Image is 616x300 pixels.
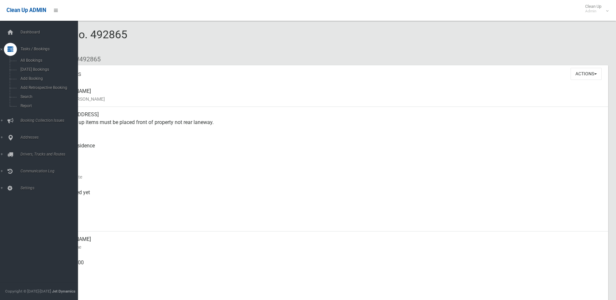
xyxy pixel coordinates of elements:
[19,58,77,63] span: All Bookings
[5,289,51,294] span: Copyright © [DATE]-[DATE]
[52,138,603,161] div: Front of Residence
[19,76,77,81] span: Add Booking
[52,185,603,208] div: Not collected yet
[52,208,603,231] div: [DATE]
[52,150,603,157] small: Pickup Point
[52,126,603,134] small: Address
[52,290,603,298] small: Landline
[52,196,603,204] small: Collected At
[19,85,77,90] span: Add Retrospective Booking
[6,7,46,13] span: Clean Up ADMIN
[52,220,603,228] small: Zone
[52,243,603,251] small: Contact Name
[19,135,83,140] span: Addresses
[52,289,75,294] strong: Jet Dynamics
[19,94,77,99] span: Search
[582,4,608,14] span: Clean Up
[19,104,77,108] span: Report
[52,107,603,138] div: [STREET_ADDRESS] Clean up items must be placed front of property not rear laneway.
[52,231,603,255] div: [PERSON_NAME]
[52,161,603,185] div: [DATE]
[52,173,603,181] small: Collection Date
[19,30,83,34] span: Dashboard
[19,152,83,156] span: Drivers, Trucks and Routes
[19,47,83,51] span: Tasks / Bookings
[19,67,77,72] span: [DATE] Bookings
[71,53,101,65] li: #492865
[52,83,603,107] div: [PERSON_NAME]
[19,118,83,123] span: Booking Collection Issues
[52,255,603,278] div: 0434 485 200
[19,186,83,190] span: Settings
[571,68,602,80] button: Actions
[29,28,127,53] span: Booking No. 492865
[52,267,603,274] small: Mobile
[585,9,601,14] small: Admin
[52,95,603,103] small: Name of [PERSON_NAME]
[19,169,83,173] span: Communication Log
